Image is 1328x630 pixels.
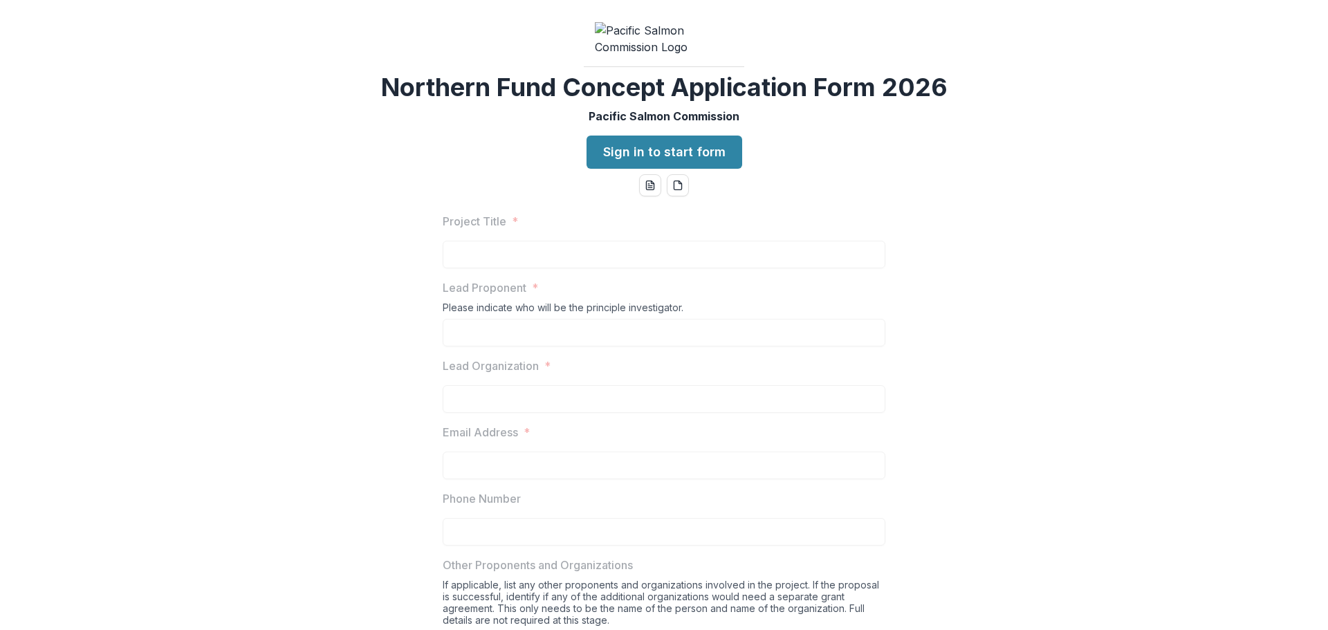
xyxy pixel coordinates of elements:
[443,424,518,441] p: Email Address
[587,136,742,169] a: Sign in to start form
[595,22,733,55] img: Pacific Salmon Commission Logo
[667,174,689,196] button: pdf-download
[443,302,885,319] div: Please indicate who will be the principle investigator.
[639,174,661,196] button: word-download
[443,557,633,573] p: Other Proponents and Organizations
[443,279,526,296] p: Lead Proponent
[381,73,948,102] h2: Northern Fund Concept Application Form 2026
[443,358,539,374] p: Lead Organization
[443,490,521,507] p: Phone Number
[443,213,506,230] p: Project Title
[589,108,739,124] p: Pacific Salmon Commission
